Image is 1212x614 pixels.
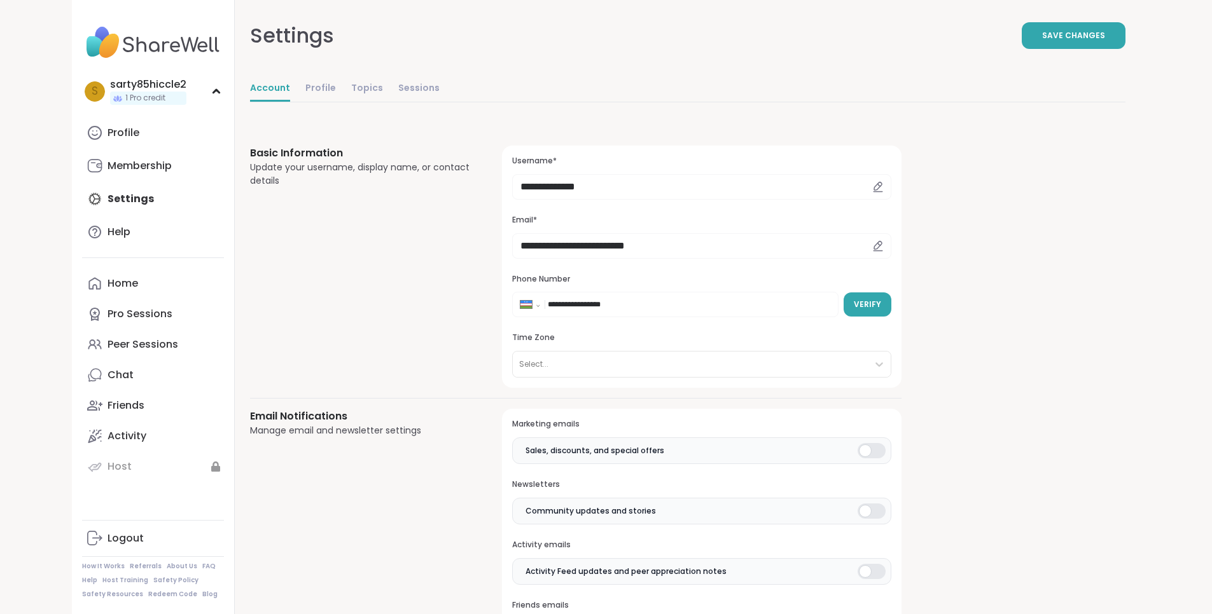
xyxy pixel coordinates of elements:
a: Host [82,451,224,482]
a: Host Training [102,576,148,585]
a: Referrals [130,562,162,571]
div: Peer Sessions [108,338,178,351]
a: Help [82,576,97,585]
div: Membership [108,159,172,173]
div: Activity [108,429,146,443]
a: Pro Sessions [82,299,224,329]
span: s [92,83,98,100]
h3: Time Zone [512,332,891,343]
a: Chat [82,360,224,390]
a: How It Works [82,562,125,571]
button: Save Changes [1022,22,1125,49]
a: Home [82,268,224,299]
a: Safety Policy [153,576,199,585]
h3: Username* [512,156,891,167]
span: Verify [854,299,881,310]
a: Profile [305,76,336,102]
h3: Activity emails [512,540,891,550]
a: Safety Resources [82,590,143,599]
div: Profile [108,126,139,140]
span: Save Changes [1042,30,1105,41]
div: Friends [108,399,144,413]
a: Peer Sessions [82,329,224,360]
img: ShareWell Nav Logo [82,20,224,65]
span: 1 Pro credit [125,93,165,104]
a: Sessions [398,76,440,102]
div: Host [108,460,132,474]
span: Community updates and stories [526,505,656,517]
h3: Friends emails [512,600,891,611]
div: Logout [108,531,144,545]
a: Profile [82,118,224,148]
div: Update your username, display name, or contact details [250,161,472,188]
a: Topics [351,76,383,102]
a: Account [250,76,290,102]
h3: Email* [512,215,891,226]
div: Settings [250,20,334,51]
a: Activity [82,421,224,451]
a: FAQ [202,562,216,571]
a: Help [82,217,224,247]
a: Logout [82,523,224,554]
a: About Us [167,562,197,571]
h3: Phone Number [512,274,891,285]
span: Activity Feed updates and peer appreciation notes [526,566,727,577]
a: Membership [82,151,224,181]
h3: Email Notifications [250,409,472,424]
a: Blog [202,590,218,599]
div: Pro Sessions [108,307,172,321]
h3: Marketing emails [512,419,891,430]
span: Sales, discounts, and special offers [526,445,664,456]
div: Chat [108,368,134,382]
div: sarty85hiccle2 [110,78,186,92]
button: Verify [844,292,891,317]
div: Home [108,276,138,290]
div: Manage email and newsletter settings [250,424,472,437]
a: Friends [82,390,224,421]
h3: Basic Information [250,146,472,161]
a: Redeem Code [148,590,197,599]
h3: Newsletters [512,479,891,490]
div: Help [108,225,130,239]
